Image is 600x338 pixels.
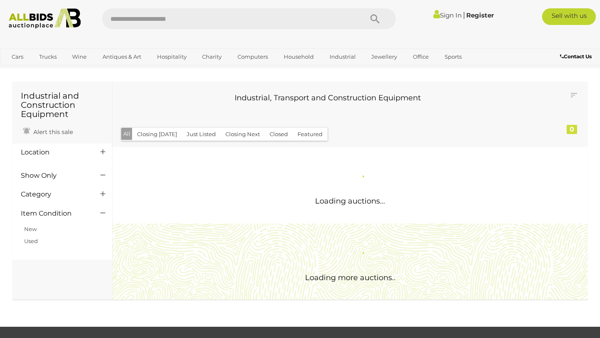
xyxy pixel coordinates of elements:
[542,8,596,25] a: Sell with us
[232,50,273,64] a: Computers
[324,50,361,64] a: Industrial
[466,11,494,19] a: Register
[278,50,319,64] a: Household
[132,128,182,141] button: Closing [DATE]
[121,128,132,140] button: All
[560,53,592,60] b: Contact Us
[220,128,265,141] button: Closing Next
[21,191,88,198] h4: Category
[67,50,92,64] a: Wine
[21,172,88,179] h4: Show Only
[127,94,528,102] h3: Industrial, Transport and Construction Equipment
[567,125,577,134] div: 0
[21,125,75,137] a: Alert this sale
[560,52,594,61] a: Contact Us
[21,91,104,119] h1: Industrial and Construction Equipment
[34,50,62,64] a: Trucks
[24,238,38,244] a: Used
[433,11,462,19] a: Sign In
[6,50,29,64] a: Cars
[315,196,385,206] span: Loading auctions...
[463,10,465,20] span: |
[5,8,85,29] img: Allbids.com.au
[182,128,221,141] button: Just Listed
[21,210,88,217] h4: Item Condition
[354,8,396,29] button: Search
[407,50,434,64] a: Office
[97,50,147,64] a: Antiques & Art
[292,128,327,141] button: Featured
[24,226,37,232] a: New
[31,128,73,136] span: Alert this sale
[21,149,88,156] h4: Location
[6,64,76,77] a: [GEOGRAPHIC_DATA]
[439,50,467,64] a: Sports
[305,273,395,282] span: Loading more auctions..
[197,50,227,64] a: Charity
[152,50,192,64] a: Hospitality
[265,128,293,141] button: Closed
[366,50,402,64] a: Jewellery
